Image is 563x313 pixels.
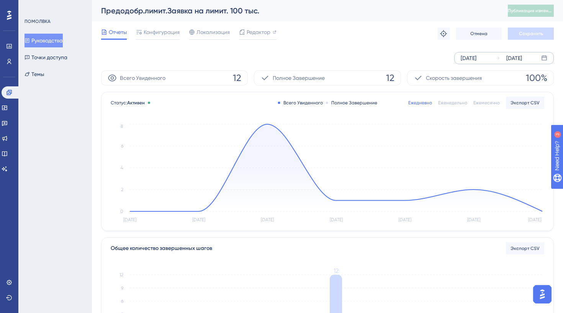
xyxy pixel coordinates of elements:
[508,28,554,40] button: Сохранить
[145,6,167,15] ya-tr-span: лимит.
[519,31,543,36] ya-tr-span: Сохранить
[167,6,259,15] ya-tr-span: Заявка на лимит. 100 тыс.
[121,285,123,291] tspan: 9
[508,8,554,14] span: Публикация изменений
[121,143,123,149] tspan: 6
[326,100,377,106] div: Полное Завершение
[18,2,48,11] span: Need Help?
[506,55,522,61] ya-tr-span: [DATE]
[121,298,123,304] tspan: 6
[426,75,482,81] ya-tr-span: Скорость завершения
[278,100,323,106] div: Всего Увиденного
[330,217,343,222] tspan: [DATE]
[109,29,127,35] ya-tr-span: Отчеты
[408,100,432,105] ya-tr-span: Ежедневно
[506,97,544,109] button: Экспорт CSV
[25,19,51,24] ya-tr-span: ПОМОЛВКА
[121,187,123,192] tspan: 2
[144,29,180,35] ya-tr-span: Конфигурация
[121,165,123,170] tspan: 4
[511,100,540,105] ya-tr-span: Экспорт CSV
[398,217,411,222] tspan: [DATE]
[123,217,136,222] tspan: [DATE]
[127,100,145,105] ya-tr-span: Активен
[526,72,547,84] span: 100%
[470,31,488,36] ya-tr-span: Отмена
[456,28,502,40] button: Отмена
[467,217,480,222] tspan: [DATE]
[111,100,127,105] ya-tr-span: Статус:
[25,67,44,81] button: Темы
[120,75,165,81] ya-tr-span: Всего Увиденного
[25,50,67,64] button: Точки доступа
[53,4,56,10] div: 3
[528,217,541,222] tspan: [DATE]
[192,217,205,222] tspan: [DATE]
[273,75,325,81] ya-tr-span: Полное Завершение
[531,283,554,306] iframe: Запуск ИИ-помощника UserGuiding
[438,100,467,105] ya-tr-span: Еженедельно
[196,29,230,35] ya-tr-span: Локализация
[31,53,67,62] ya-tr-span: Точки доступа
[261,217,274,222] tspan: [DATE]
[508,5,554,17] button: Публикация изменений
[119,272,123,277] tspan: 12
[25,34,63,47] button: Руководства
[31,70,44,79] ya-tr-span: Темы
[121,123,123,129] tspan: 8
[334,267,339,274] tspan: 12
[31,36,63,45] ya-tr-span: Руководства
[247,29,270,35] ya-tr-span: Редактор
[506,242,544,255] button: Экспорт CSV
[120,209,123,214] tspan: 0
[473,100,500,105] ya-tr-span: Ежемесячно
[386,72,394,84] span: 12
[511,245,540,251] span: Экспорт CSV
[233,72,241,84] span: 12
[101,6,145,15] ya-tr-span: Предодобр.
[111,245,212,251] ya-tr-span: Общее количество завершенных шагов
[461,55,476,61] ya-tr-span: [DATE]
